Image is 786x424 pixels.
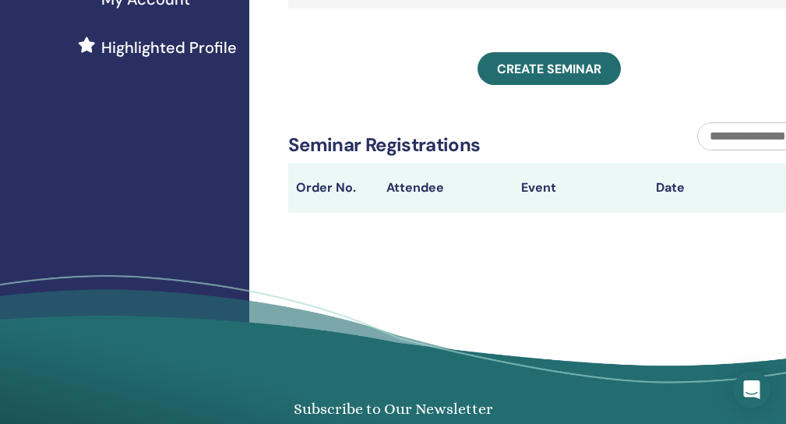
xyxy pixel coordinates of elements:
[497,61,601,77] span: Create seminar
[648,163,783,213] th: Date
[101,36,237,59] span: Highlighted Profile
[213,400,573,418] h4: Subscribe to Our Newsletter
[288,134,481,157] h2: Seminar Registrations
[379,163,513,213] th: Attendee
[478,52,621,85] a: Create seminar
[288,163,379,213] th: Order No.
[733,371,770,408] div: Open Intercom Messenger
[513,163,648,213] th: Event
